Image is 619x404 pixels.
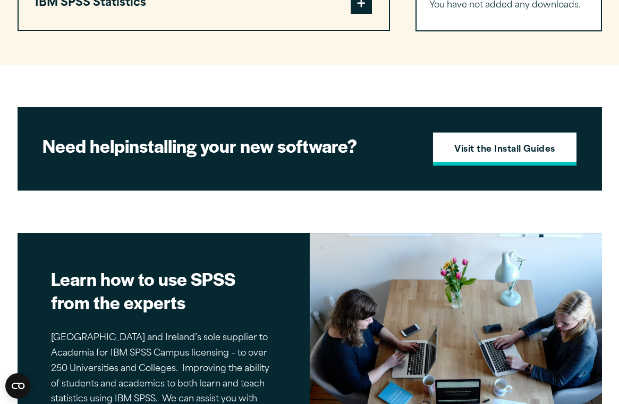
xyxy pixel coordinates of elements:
[433,133,576,166] a: Visit the Install Guides
[51,267,276,315] h2: Learn how to use SPSS from the experts
[454,143,555,157] strong: Visit the Install Guides
[43,134,414,158] h2: installing your new software?
[5,373,31,399] button: Open CMP widget
[43,133,125,158] strong: Need help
